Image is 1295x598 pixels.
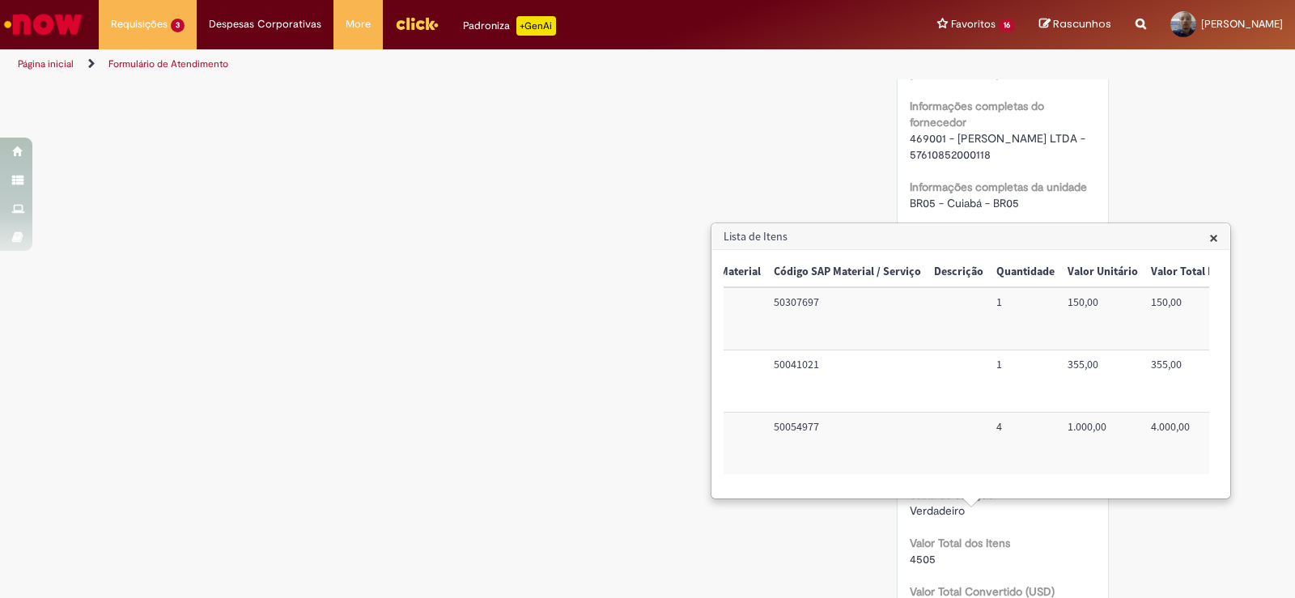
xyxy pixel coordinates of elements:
[18,57,74,70] a: Página inicial
[928,350,990,413] td: Descrição:
[1201,17,1283,31] span: [PERSON_NAME]
[910,536,1010,550] b: Valor Total dos Itens
[209,16,321,32] span: Despesas Corporativas
[12,49,851,79] ul: Trilhas de página
[1144,257,1247,287] th: Valor Total Moeda
[928,413,990,474] td: Descrição:
[990,257,1061,287] th: Quantidade
[951,16,996,32] span: Favoritos
[767,257,928,287] th: Código SAP Material / Serviço
[910,196,1019,210] span: BR05 - Cuiabá - BR05
[463,16,556,36] div: Padroniza
[1061,287,1144,350] td: Valor Unitário: 150,00
[1209,227,1218,248] span: ×
[990,350,1061,413] td: Quantidade: 1
[1144,413,1247,474] td: Valor Total Moeda: 4.000,00
[711,223,1231,499] div: Lista de Itens
[171,19,185,32] span: 3
[1144,350,1247,413] td: Valor Total Moeda: 355,00
[395,11,439,36] img: click_logo_yellow_360x200.png
[767,413,928,474] td: Código SAP Material / Serviço: 50054977
[346,16,371,32] span: More
[1209,229,1218,246] button: Close
[1061,350,1144,413] td: Valor Unitário: 355,00
[767,287,928,350] td: Código SAP Material / Serviço: 50307697
[910,503,965,518] span: Verdadeiro
[2,8,85,40] img: ServiceNow
[1061,257,1144,287] th: Valor Unitário
[516,16,556,36] p: +GenAi
[712,224,1229,250] h3: Lista de Itens
[108,57,228,70] a: Formulário de Atendimento
[1144,287,1247,350] td: Valor Total Moeda: 150,00
[910,66,1030,81] span: [PERSON_NAME] LTDA
[1053,16,1111,32] span: Rascunhos
[1061,413,1144,474] td: Valor Unitário: 1.000,00
[910,180,1087,194] b: Informações completas da unidade
[910,131,1089,162] span: 469001 - [PERSON_NAME] LTDA - 57610852000118
[990,287,1061,350] td: Quantidade: 1
[1039,17,1111,32] a: Rascunhos
[990,413,1061,474] td: Quantidade: 4
[999,19,1015,32] span: 16
[910,487,994,502] b: caixa de seleção
[928,287,990,350] td: Descrição:
[910,552,936,566] span: 4505
[767,350,928,413] td: Código SAP Material / Serviço: 50041021
[111,16,168,32] span: Requisições
[910,99,1044,129] b: Informações completas do fornecedor
[928,257,990,287] th: Descrição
